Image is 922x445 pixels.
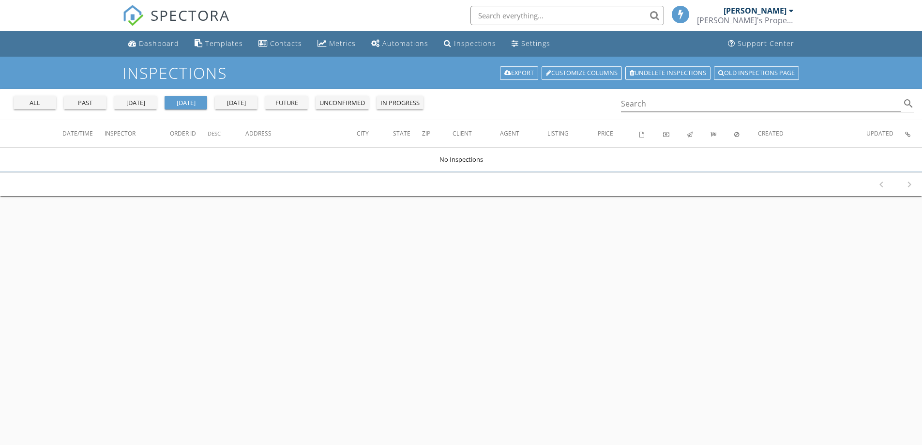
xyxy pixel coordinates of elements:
[687,120,710,147] th: Published: Not sorted.
[440,35,500,53] a: Inspections
[205,39,243,48] div: Templates
[621,96,901,112] input: Search
[453,120,500,147] th: Client: Not sorted.
[521,39,550,48] div: Settings
[208,120,245,147] th: Desc: Not sorted.
[357,120,393,147] th: City: Not sorted.
[422,129,430,138] span: Zip
[734,120,758,147] th: Canceled: Not sorted.
[139,39,179,48] div: Dashboard
[598,120,639,147] th: Price: Not sorted.
[124,35,183,53] a: Dashboard
[269,98,304,108] div: future
[639,120,663,147] th: Agreements signed: Not sorted.
[393,120,422,147] th: State: Not sorted.
[62,129,93,138] span: Date/Time
[377,96,423,109] button: in progress
[316,96,369,109] button: unconfirmed
[255,35,306,53] a: Contacts
[393,129,410,138] span: State
[625,66,710,80] a: Undelete inspections
[17,98,52,108] div: all
[168,98,203,108] div: [DATE]
[329,39,356,48] div: Metrics
[208,130,221,137] span: Desc
[382,39,428,48] div: Automations
[866,129,893,138] span: Updated
[738,39,794,48] div: Support Center
[714,66,799,80] a: Old inspections page
[219,98,254,108] div: [DATE]
[64,96,106,109] button: past
[114,96,157,109] button: [DATE]
[165,96,207,109] button: [DATE]
[758,120,866,147] th: Created: Not sorted.
[191,35,247,53] a: Templates
[151,5,230,25] span: SPECTORA
[122,5,144,26] img: The Best Home Inspection Software - Spectora
[215,96,257,109] button: [DATE]
[14,96,56,109] button: all
[710,120,734,147] th: Submitted: Not sorted.
[118,98,153,108] div: [DATE]
[547,120,598,147] th: Listing: Not sorted.
[542,66,622,80] a: Customize Columns
[170,120,208,147] th: Order ID: Not sorted.
[758,129,784,138] span: Created
[270,39,302,48] div: Contacts
[470,6,664,25] input: Search everything...
[724,35,798,53] a: Support Center
[724,6,786,15] div: [PERSON_NAME]
[905,120,922,147] th: Inspection Details: Not sorted.
[170,129,196,138] span: Order ID
[380,98,420,108] div: in progress
[122,64,800,81] h1: Inspections
[245,120,357,147] th: Address: Not sorted.
[903,98,914,109] i: search
[105,120,170,147] th: Inspector: Not sorted.
[245,129,272,138] span: Address
[508,35,554,53] a: Settings
[62,120,105,147] th: Date/Time: Not sorted.
[357,129,369,138] span: City
[547,129,569,138] span: Listing
[500,66,538,80] a: Export
[122,13,230,33] a: SPECTORA
[68,98,103,108] div: past
[453,129,472,138] span: Client
[105,129,136,138] span: Inspector
[866,120,905,147] th: Updated: Not sorted.
[265,96,308,109] button: future
[314,35,360,53] a: Metrics
[663,120,687,147] th: Paid: Not sorted.
[598,129,613,138] span: Price
[454,39,496,48] div: Inspections
[500,120,547,147] th: Agent: Not sorted.
[319,98,365,108] div: unconfirmed
[367,35,432,53] a: Automations (Basic)
[500,129,519,138] span: Agent
[422,120,453,147] th: Zip: Not sorted.
[697,15,794,25] div: Patrick's Property Maintenance Service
